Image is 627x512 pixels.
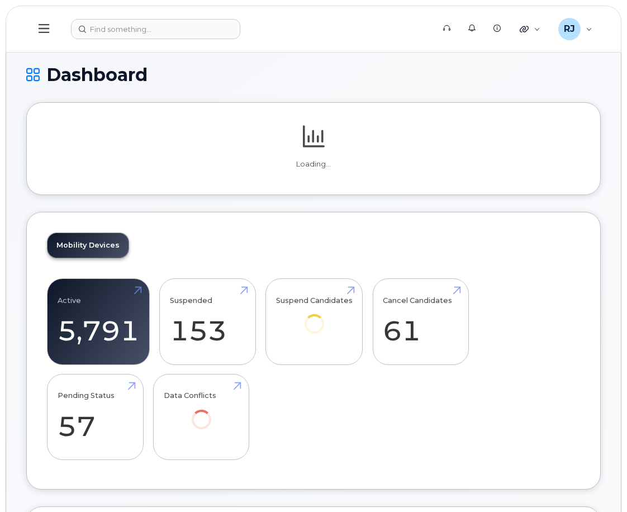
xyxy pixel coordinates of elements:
[47,159,580,169] p: Loading...
[276,285,353,349] a: Suspend Candidates
[383,285,458,359] a: Cancel Candidates 61
[58,380,133,454] a: Pending Status 57
[164,380,239,444] a: Data Conflicts
[47,233,129,258] a: Mobility Devices
[58,285,139,359] a: Active 5,791
[170,285,245,359] a: Suspended 153
[26,65,601,84] h1: Dashboard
